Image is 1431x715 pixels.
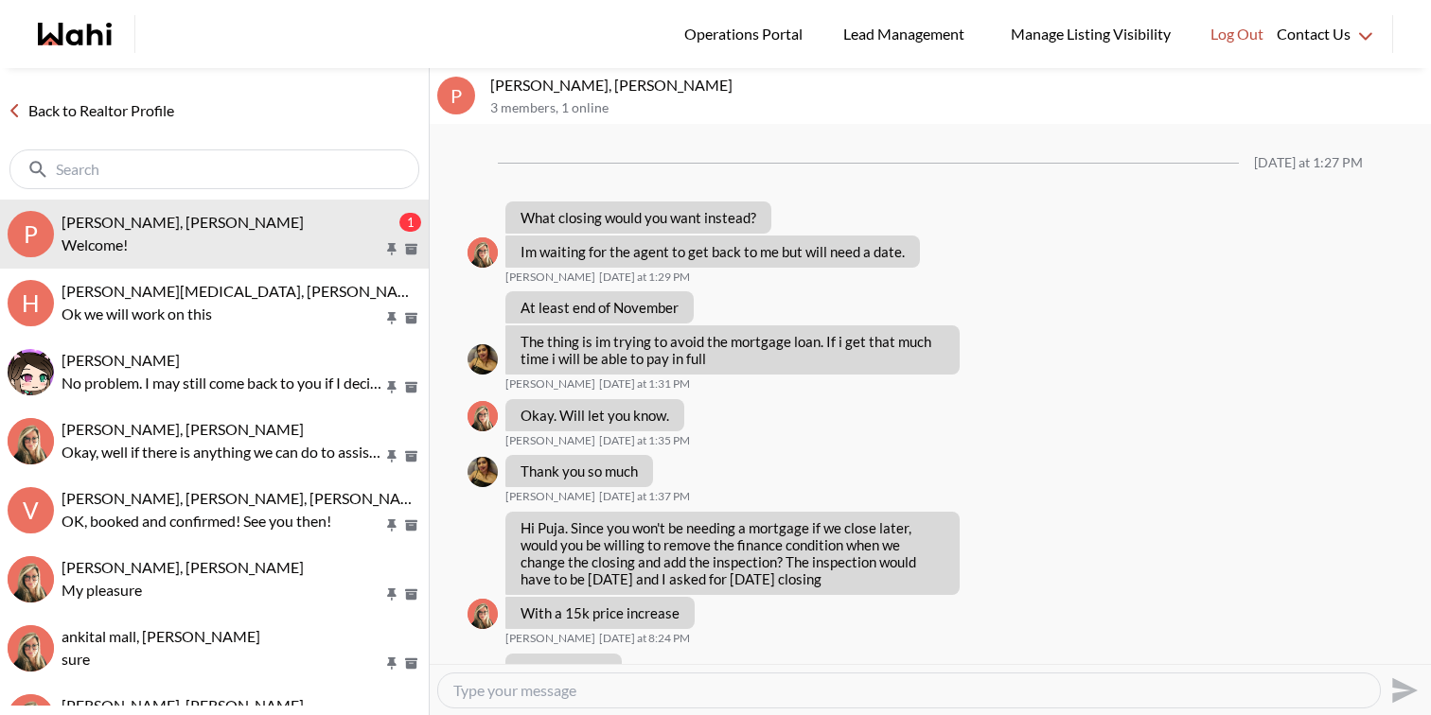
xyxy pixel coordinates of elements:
span: [PERSON_NAME], [PERSON_NAME] [62,696,304,714]
div: P [437,77,475,114]
button: Archive [401,241,421,257]
p: My pleasure [62,579,383,602]
a: Wahi homepage [38,23,112,45]
p: [PERSON_NAME], [PERSON_NAME] [490,76,1423,95]
div: Puja Mandal [468,344,498,375]
img: P [468,344,498,375]
p: Welcome! [62,234,383,256]
p: Thank you so much [521,462,638,480]
p: sure [62,648,383,671]
span: [PERSON_NAME], [PERSON_NAME], [PERSON_NAME], [PERSON_NAME] [62,489,552,507]
img: l [8,349,54,395]
button: Pin [383,448,400,464]
div: V [8,487,54,533]
span: [PERSON_NAME] [505,270,595,285]
span: [PERSON_NAME], [PERSON_NAME] [62,558,304,576]
p: Im waiting for the agent to get back to me but will need a date. [521,243,905,260]
span: [PERSON_NAME] [62,351,180,369]
button: Archive [401,448,421,464]
img: a [8,625,54,671]
span: [PERSON_NAME], [PERSON_NAME] [62,420,304,438]
img: B [468,599,498,629]
button: Archive [401,310,421,326]
div: Volodymyr Vozniak, Barb [8,556,54,602]
button: Pin [383,379,400,395]
p: Hi Puja. Since you won't be needing a mortgage if we close later, would you be willing to remove ... [521,519,945,587]
span: [PERSON_NAME] [505,489,595,504]
p: Ok we will work on this [62,303,383,325]
div: P [8,211,54,257]
span: Log Out [1210,22,1263,46]
img: V [8,556,54,602]
div: Barbara Funt [468,237,498,268]
img: P [468,457,498,487]
button: Pin [383,655,400,671]
span: ankital mall, [PERSON_NAME] [62,627,260,645]
img: B [468,401,498,431]
button: Archive [401,379,421,395]
p: At least end of November [521,299,679,316]
span: [PERSON_NAME] [505,376,595,392]
p: 3 members , 1 online [490,100,1423,116]
button: Archive [401,586,421,602]
p: Okay, well if there is anything we can do to assist or any info we can gather for you, don't hesi... [62,441,383,463]
div: Puja Mandal [468,457,498,487]
div: liuhong chen, Faraz [8,349,54,395]
div: Barbara Funt [468,401,498,431]
p: OK, booked and confirmed! See you then! [62,510,383,532]
time: 2025-10-08T17:31:06.207Z [599,376,690,392]
input: Search [56,160,377,179]
p: Okay. Will let you know. [521,407,669,424]
button: Pin [383,586,400,602]
button: Archive [401,655,421,671]
span: [PERSON_NAME][MEDICAL_DATA], [PERSON_NAME] [62,282,425,300]
button: Pin [383,241,400,257]
span: [PERSON_NAME] [505,631,595,646]
span: [PERSON_NAME] [505,433,595,448]
div: H [8,280,54,326]
p: With a 15k price increase [521,604,680,621]
span: [PERSON_NAME], [PERSON_NAME] [62,213,304,231]
button: Archive [401,517,421,533]
img: B [468,237,498,268]
div: [DATE] at 1:27 PM [1254,155,1363,171]
time: 2025-10-08T17:37:19.160Z [599,489,690,504]
button: Pin [383,517,400,533]
span: Operations Portal [684,22,809,46]
p: What closing would you want instead? [521,209,756,226]
time: 2025-10-09T00:24:43.989Z [599,631,690,646]
div: Barbara Funt [468,599,498,629]
button: Pin [383,310,400,326]
p: The thing is im trying to avoid the mortgage loan. If i get that much time i will be able to pay ... [521,333,945,367]
div: 1 [399,213,421,232]
p: No problem. I may still come back to you if I decide to put an offer on one of the houses you sho... [62,372,383,394]
time: 2025-10-08T17:35:13.806Z [599,433,690,448]
button: Send [1381,669,1423,711]
span: Lead Management [843,22,971,46]
img: t [8,418,54,464]
textarea: Type your message [453,681,1365,700]
div: tom smith, Barbara [8,418,54,464]
div: ankital mall, Barbara [8,625,54,671]
span: Manage Listing Visibility [1005,22,1176,46]
time: 2025-10-08T17:29:23.902Z [599,270,690,285]
p: 15k increase? [521,661,607,678]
